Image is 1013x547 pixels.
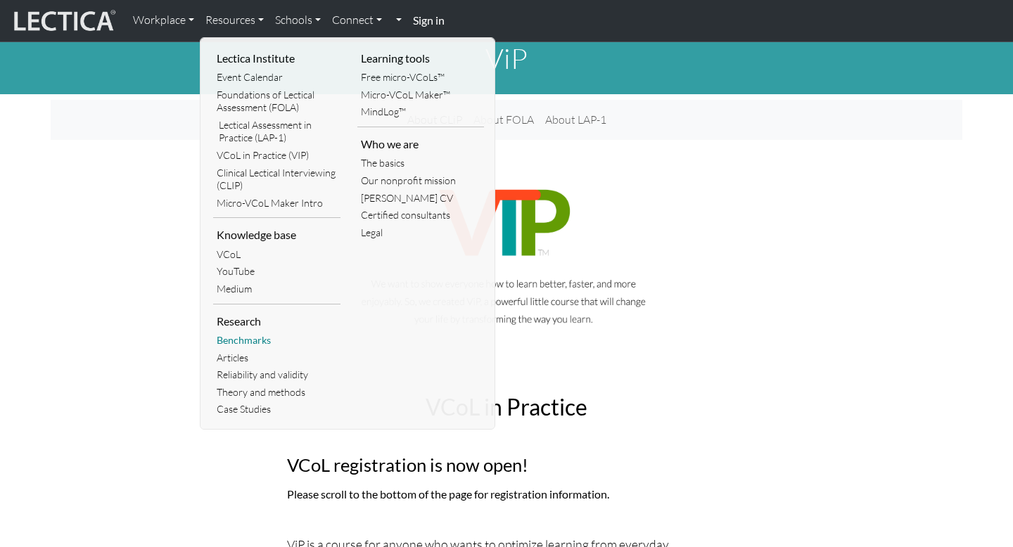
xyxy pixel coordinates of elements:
li: Who we are [357,133,485,155]
a: About FOLA [468,105,540,134]
h3: VCoL registration is now open! [287,454,726,476]
a: Articles [213,349,340,367]
a: VCoL in Practice (VIP) [213,147,340,165]
a: Certified consultants [357,207,485,224]
li: Lectica Institute [213,47,340,70]
a: Case Studies [213,401,340,418]
a: Connect [326,6,388,35]
a: Free micro-VCoLs™ [357,69,485,86]
a: Sign in [407,6,450,36]
a: The basics [357,155,485,172]
a: Resources [200,6,269,35]
a: Reliability and validity [213,366,340,384]
a: Micro-VCoL Maker Intro [213,195,340,212]
a: Schools [269,6,326,35]
h6: Please scroll to the bottom of the page for registration information. [287,487,726,501]
a: About LAP-1 [540,105,612,134]
a: YouTube [213,263,340,281]
a: Medium [213,281,340,298]
a: Our nonprofit mission [357,172,485,190]
img: lecticalive [11,8,116,34]
a: Lectical Assessment in Practice (LAP-1) [213,117,340,147]
li: Knowledge base [213,224,340,246]
a: Legal [357,224,485,242]
a: Clinical Lectical Interviewing (CLIP) [213,165,340,195]
a: VCoL [213,246,340,264]
li: Research [213,310,340,333]
a: Benchmarks [213,332,340,349]
a: Micro-VCoL Maker™ [357,86,485,104]
li: Learning tools [357,47,485,70]
a: Event Calendar [213,69,340,86]
a: Foundations of Lectical Assessment (FOLA) [213,86,340,117]
img: Ad image [287,174,726,337]
strong: Sign in [413,13,445,27]
h1: ViP [51,41,962,75]
a: [PERSON_NAME] CV [357,190,485,207]
a: Workplace [127,6,200,35]
a: Theory and methods [213,384,340,401]
a: MindLog™ [357,103,485,121]
h2: VCoL in Practice [287,394,726,420]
